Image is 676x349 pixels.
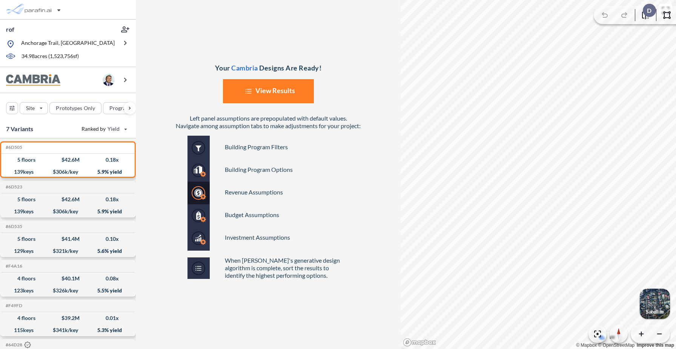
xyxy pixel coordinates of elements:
[647,7,651,14] p: D
[4,342,31,349] h5: Click to copy the code
[646,309,664,315] p: Satellite
[6,25,14,34] p: rof
[210,257,349,279] p: When [PERSON_NAME]'s generative design algorithm is complete, sort the results to identify the hi...
[6,74,60,86] img: BrandImage
[576,343,597,348] a: Mapbox
[225,136,349,158] li: Building Program Filters
[608,333,617,342] button: Site Plan
[640,289,670,319] button: Switcher ImageSatellite
[187,136,210,251] img: button Panel for Help
[75,123,132,135] button: Ranked by Yield
[231,64,258,72] span: Cambria
[403,338,436,347] a: Mapbox homepage
[4,263,22,269] h5: Click to copy the code
[21,39,115,49] p: Anchorage Trail, [GEOGRAPHIC_DATA]
[108,125,120,133] span: Yield
[4,145,22,150] h5: Click to copy the code
[225,226,349,249] li: Investment Assumptions
[20,102,48,114] button: Site
[103,102,144,114] button: Program
[174,115,363,130] p: Left panel assumptions are prepopulated with default values. Navigate among assumption tabs to ma...
[4,184,22,190] h5: Click to copy the code
[6,124,34,133] p: 7 Variants
[109,104,131,112] p: Program
[49,102,101,114] button: Prototypes Only
[640,289,670,319] img: Switcher Image
[4,224,22,229] h5: Click to copy the code
[56,104,95,112] p: Prototypes Only
[187,257,210,279] img: button for Help
[637,343,674,348] a: Improve this map
[136,64,401,72] p: Your Designs Are Ready!
[103,74,115,86] img: user logo
[223,79,314,103] button: View Results
[598,343,635,348] a: OpenStreetMap
[4,303,22,308] h5: Click to copy the code
[22,52,79,61] p: 34.98 acres ( 1,523,756 sf)
[225,181,349,204] li: Revenue Assumptions
[225,204,349,226] li: Budget Assumptions
[225,158,349,181] li: Building Program Options
[26,104,35,112] p: Site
